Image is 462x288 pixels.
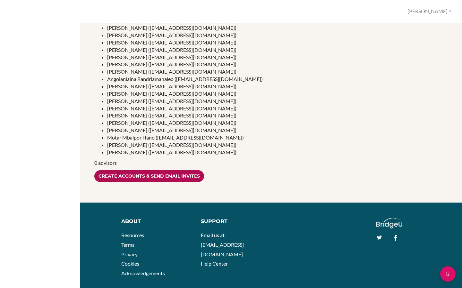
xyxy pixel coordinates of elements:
li: [PERSON_NAME] ([EMAIL_ADDRESS][DOMAIN_NAME]) [107,127,448,134]
a: Cookies [121,260,139,267]
a: Terms [121,242,134,248]
li: Motar Mbaipor Hano ([EMAIL_ADDRESS][DOMAIN_NAME]) [107,134,448,141]
li: [PERSON_NAME] ([EMAIL_ADDRESS][DOMAIN_NAME]) [107,32,448,39]
img: logo_white@2x-f4f0deed5e89b7ecb1c2cc34c3e3d731f90f0f143d5ea2071677605dd97b5244.png [376,218,402,228]
li: [PERSON_NAME] ([EMAIL_ADDRESS][DOMAIN_NAME]) [107,68,448,76]
li: [PERSON_NAME] ([EMAIL_ADDRESS][DOMAIN_NAME]) [107,24,448,32]
a: Resources [121,232,144,238]
li: [PERSON_NAME] ([EMAIL_ADDRESS][DOMAIN_NAME]) [107,149,448,156]
li: [PERSON_NAME] ([EMAIL_ADDRESS][DOMAIN_NAME]) [107,105,448,112]
li: [PERSON_NAME] ([EMAIL_ADDRESS][DOMAIN_NAME]) [107,46,448,54]
li: [PERSON_NAME] ([EMAIL_ADDRESS][DOMAIN_NAME]) [107,61,448,68]
li: [PERSON_NAME] ([EMAIL_ADDRESS][DOMAIN_NAME]) [107,141,448,149]
div: Open Intercom Messenger [440,266,456,282]
a: Email us at [EMAIL_ADDRESS][DOMAIN_NAME] [201,232,244,257]
li: [PERSON_NAME] ([EMAIL_ADDRESS][DOMAIN_NAME]) [107,90,448,98]
div: About [121,218,192,225]
p: 0 advisors [94,159,448,167]
input: Create accounts & send email invites [94,170,204,182]
div: Support [201,218,266,225]
li: [PERSON_NAME] ([EMAIL_ADDRESS][DOMAIN_NAME]) [107,119,448,127]
a: Privacy [121,251,138,257]
li: [PERSON_NAME] ([EMAIL_ADDRESS][DOMAIN_NAME]) [107,112,448,119]
a: Acknowledgements [121,270,165,276]
a: Help Center [201,260,228,267]
li: [PERSON_NAME] ([EMAIL_ADDRESS][DOMAIN_NAME]) [107,83,448,90]
li: Angolaniaina Randriamahaleo ([EMAIL_ADDRESS][DOMAIN_NAME]) [107,76,448,83]
li: [PERSON_NAME] ([EMAIL_ADDRESS][DOMAIN_NAME]) [107,98,448,105]
li: [PERSON_NAME] ([EMAIL_ADDRESS][DOMAIN_NAME]) [107,54,448,61]
li: [PERSON_NAME] ([EMAIL_ADDRESS][DOMAIN_NAME]) [107,39,448,46]
button: [PERSON_NAME] [405,5,454,17]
